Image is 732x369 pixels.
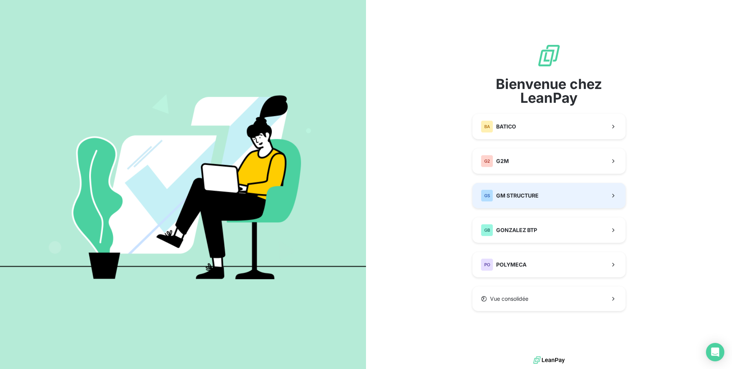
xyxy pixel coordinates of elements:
div: GS [481,189,493,202]
button: GBGONZALEZ BTP [472,217,626,243]
span: GONZALEZ BTP [496,226,537,234]
span: GM STRUCTURE [496,192,539,199]
span: Vue consolidée [490,295,528,303]
span: G2M [496,157,509,165]
button: BABATICO [472,114,626,139]
div: BA [481,120,493,133]
button: G2G2M [472,148,626,174]
button: Vue consolidée [472,287,626,311]
span: POLYMECA [496,261,526,269]
button: GSGM STRUCTURE [472,183,626,208]
button: POPOLYMECA [472,252,626,277]
div: Open Intercom Messenger [706,343,724,361]
div: GB [481,224,493,236]
span: Bienvenue chez LeanPay [472,77,626,105]
span: BATICO [496,123,516,130]
div: G2 [481,155,493,167]
div: PO [481,259,493,271]
img: logo [533,354,565,366]
img: logo sigle [537,43,561,68]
